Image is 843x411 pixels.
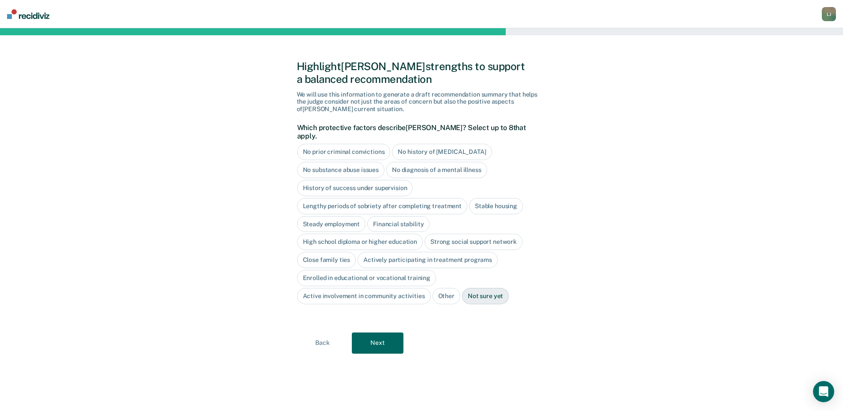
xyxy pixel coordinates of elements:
[297,60,547,86] div: Highlight [PERSON_NAME] strengths to support a balanced recommendation
[352,333,403,354] button: Next
[297,234,423,250] div: High school diploma or higher education
[425,234,522,250] div: Strong social support network
[297,288,431,304] div: Active involvement in community activities
[297,91,547,113] div: We will use this information to generate a draft recommendation summary that helps the judge cons...
[822,7,836,21] button: LJ
[297,216,366,232] div: Steady employment
[469,198,523,214] div: Stable housing
[297,180,413,196] div: History of success under supervision
[462,288,509,304] div: Not sure yet
[297,144,391,160] div: No prior criminal convictions
[386,162,487,178] div: No diagnosis of a mental illness
[297,333,348,354] button: Back
[297,252,356,268] div: Close family ties
[813,381,834,402] div: Open Intercom Messenger
[358,252,498,268] div: Actively participating in treatment programs
[433,288,460,304] div: Other
[822,7,836,21] div: L J
[7,9,49,19] img: Recidiviz
[297,198,467,214] div: Lengthy periods of sobriety after completing treatment
[297,162,385,178] div: No substance abuse issues
[297,270,436,286] div: Enrolled in educational or vocational training
[297,123,542,140] label: Which protective factors describe [PERSON_NAME] ? Select up to 8 that apply.
[392,144,492,160] div: No history of [MEDICAL_DATA]
[367,216,429,232] div: Financial stability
